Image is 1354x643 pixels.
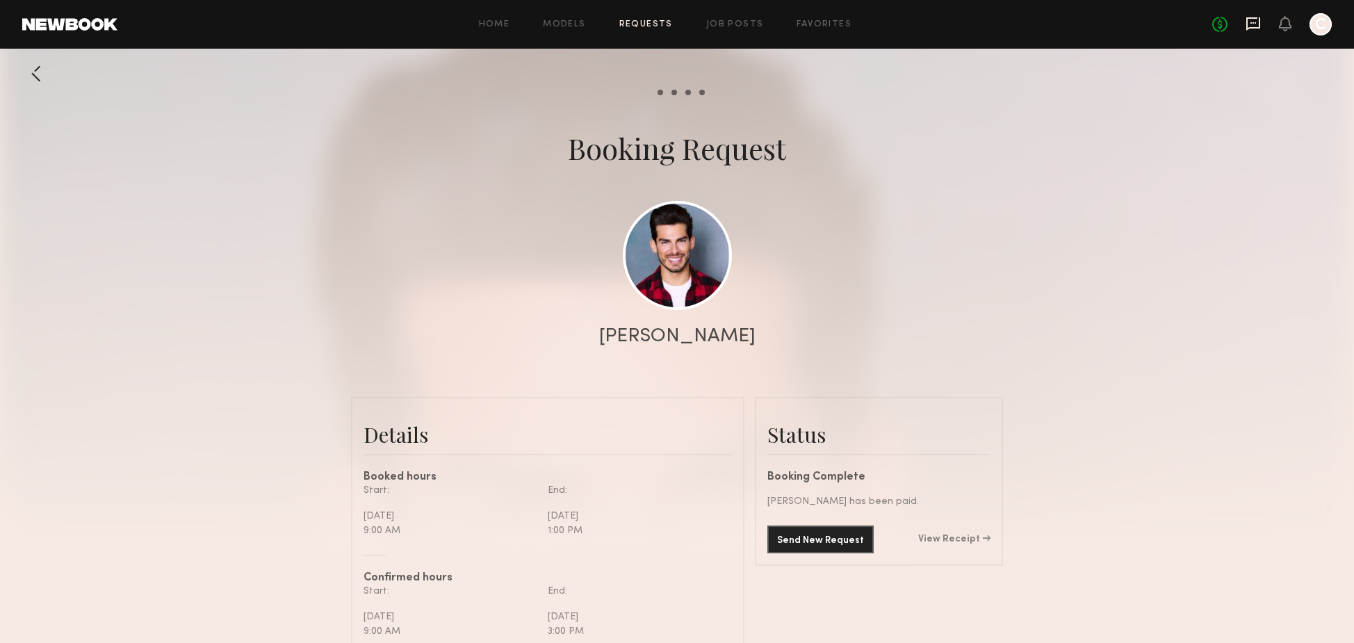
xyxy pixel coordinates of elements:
a: Favorites [797,20,851,29]
div: 9:00 AM [364,624,537,639]
div: Booking Request [568,129,786,168]
a: Models [543,20,585,29]
a: C [1310,13,1332,35]
div: Start: [364,483,537,498]
a: View Receipt [918,535,990,544]
div: Details [364,421,732,448]
div: 1:00 PM [548,523,721,538]
a: Home [479,20,510,29]
div: 9:00 AM [364,523,537,538]
div: [PERSON_NAME] [599,327,756,346]
div: End: [548,584,721,599]
div: Confirmed hours [364,573,732,584]
div: Booking Complete [767,472,990,483]
div: [PERSON_NAME] has been paid. [767,494,990,509]
div: Start: [364,584,537,599]
div: End: [548,483,721,498]
div: [DATE] [548,509,721,523]
div: Booked hours [364,472,732,483]
div: Status [767,421,990,448]
div: [DATE] [364,509,537,523]
div: [DATE] [364,610,537,624]
div: 3:00 PM [548,624,721,639]
div: [DATE] [548,610,721,624]
a: Requests [619,20,673,29]
button: Send New Request [767,526,874,553]
a: Job Posts [706,20,764,29]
